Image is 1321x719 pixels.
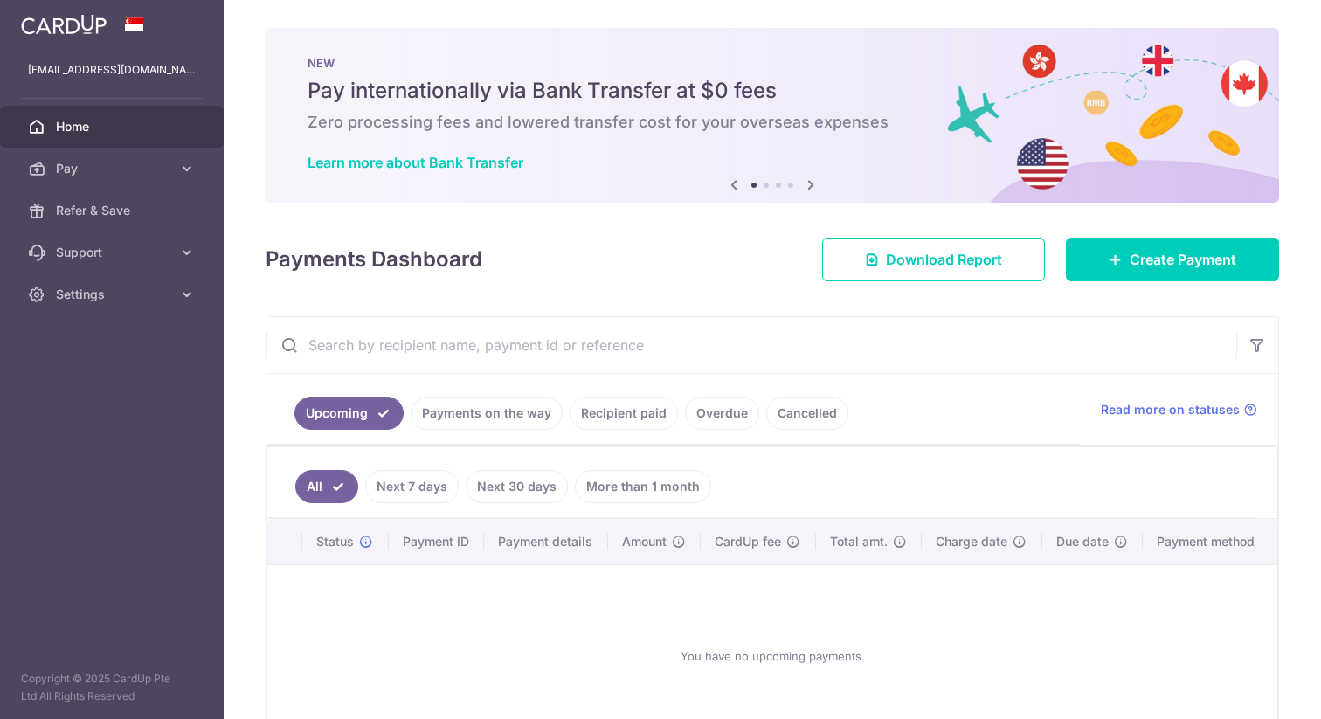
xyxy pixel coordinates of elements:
h4: Payments Dashboard [266,244,482,275]
span: Status [316,533,354,550]
span: Total amt. [830,533,888,550]
a: Next 30 days [466,470,568,503]
a: Cancelled [766,397,848,430]
span: Support [56,244,171,261]
a: Learn more about Bank Transfer [308,154,523,171]
input: Search by recipient name, payment id or reference [266,317,1236,373]
th: Payment ID [389,519,484,564]
img: CardUp [21,14,107,35]
th: Payment method [1143,519,1277,564]
a: Download Report [822,238,1045,281]
a: Upcoming [294,397,404,430]
span: Amount [622,533,667,550]
a: Payments on the way [411,397,563,430]
h6: Zero processing fees and lowered transfer cost for your overseas expenses [308,112,1237,133]
a: Read more on statuses [1101,401,1257,418]
a: Overdue [685,397,759,430]
p: [EMAIL_ADDRESS][DOMAIN_NAME] [28,61,196,79]
p: NEW [308,56,1237,70]
a: All [295,470,358,503]
a: More than 1 month [575,470,711,503]
span: Create Payment [1130,249,1236,270]
span: Settings [56,286,171,303]
span: Charge date [936,533,1007,550]
span: Home [56,118,171,135]
span: CardUp fee [715,533,781,550]
h5: Pay internationally via Bank Transfer at $0 fees [308,77,1237,105]
a: Create Payment [1066,238,1279,281]
img: Bank transfer banner [266,28,1279,203]
span: Read more on statuses [1101,401,1240,418]
th: Payment details [484,519,608,564]
span: Refer & Save [56,202,171,219]
span: Due date [1056,533,1109,550]
span: Pay [56,160,171,177]
span: Download Report [886,249,1002,270]
a: Next 7 days [365,470,459,503]
a: Recipient paid [570,397,678,430]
